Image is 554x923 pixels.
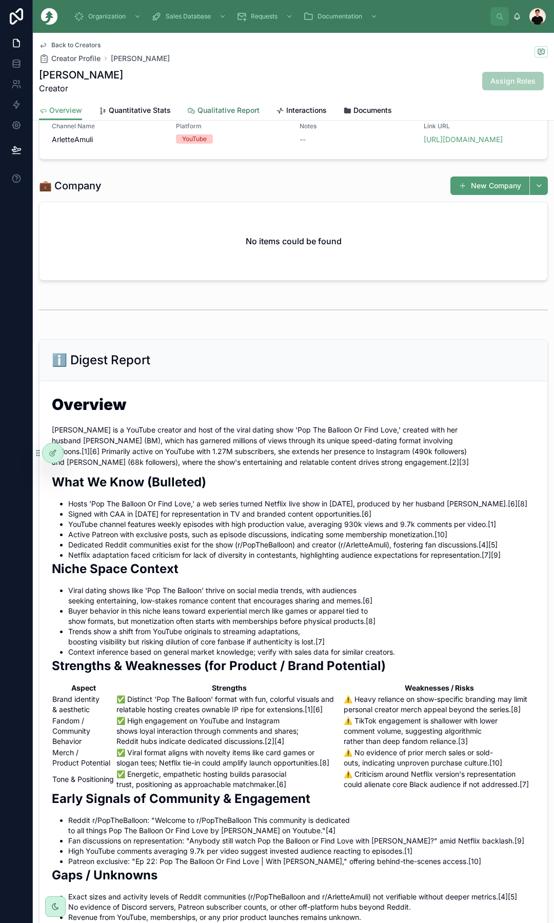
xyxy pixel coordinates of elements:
[51,41,101,49] span: Back to Creators
[52,769,116,790] td: Tone & Positioning
[52,867,535,883] h2: Gaps / Unknowns
[68,550,535,560] li: Netflix adaptation faced criticism for lack of diversity in contestants, highlighting audience ex...
[68,606,535,626] li: Buyer behavior in this niche leans toward experiential merch like games or apparel tied to show f...
[52,790,535,807] h2: Early Signals of Community & Engagement
[39,41,101,49] a: Back to Creators
[51,53,101,64] span: Creator Profile
[187,101,260,122] a: Qualitative Report
[68,499,535,509] li: Hosts 'Pop The Balloon Or Find Love,' a web series turned Netflix live show in [DATE], produced b...
[68,902,535,912] li: No evidence of Discord servers, Patreon subscriber counts, or other off-platform hubs beyond Reddit.
[116,682,344,694] th: Strengths
[424,135,503,144] a: [URL][DOMAIN_NAME]
[98,101,171,122] a: Quantitative Stats
[39,101,82,121] a: Overview
[300,122,411,130] span: Notes
[39,179,102,193] h1: 💼 Company
[424,122,536,130] span: Link URL
[52,352,150,368] h2: ℹ️ Digest Report
[353,105,392,115] span: Documents
[343,747,535,769] td: ⚠️ No evidence of prior merch sales or sold-outs, indicating unproven purchase culture.[10]
[39,53,101,64] a: Creator Profile
[52,122,164,130] span: Channel Name
[343,694,535,715] td: ⚠️ Heavy reliance on show-specific branding may limit personal creator merch appeal beyond the se...
[116,747,344,769] td: ✅ Viral format aligns with novelty items like card games or slogan tees; Netflix tie-in could amp...
[116,694,344,715] td: ✅ Distinct 'Pop The Balloon' format with fun, colorful visuals and relatable hosting creates owna...
[68,647,535,657] li: Context inference based on general market knowledge; verify with sales data for similar creators.
[88,12,126,21] span: Organization
[148,7,231,26] a: Sales Database
[233,7,298,26] a: Requests
[343,682,535,694] th: Weaknesses / Risks
[68,815,535,836] li: Reddit r/PopTheBalloon: "Welcome to r/PopTheBalloon This community is dedicated to all things Pop...
[39,82,123,94] span: Creator
[68,509,535,519] li: Signed with CAA in [DATE] for representation in TV and branded content opportunities.[6]
[52,747,116,769] td: Merch / Product Potential
[68,529,535,540] li: Active Patreon with exclusive posts, such as episode discussions, indicating some membership mone...
[52,474,535,490] h2: What We Know (Bulleted)
[52,560,535,577] h2: Niche Space Context
[300,134,306,145] span: --
[111,53,170,64] a: [PERSON_NAME]
[68,585,535,606] li: Viral dating shows like 'Pop The Balloon' thrive on social media trends, with audiences seeking e...
[286,105,327,115] span: Interactions
[66,5,490,28] div: scrollable content
[318,12,362,21] span: Documentation
[52,682,116,694] th: Aspect
[116,715,344,747] td: ✅ High engagement on YouTube and Instagram shows loyal interaction through comments and shares; R...
[52,397,535,412] h1: Overview
[109,105,171,115] span: Quantitative Stats
[41,8,57,25] img: App logo
[68,846,535,856] li: High YouTube comments averaging 9.7k per video suggest invested audience reacting to episodes.[1]
[197,105,260,115] span: Qualitative Report
[49,105,82,115] span: Overview
[343,715,535,747] td: ⚠️ TikTok engagement is shallower with lower comment volume, suggesting algorithmic rather than d...
[68,626,535,647] li: Trends show a shift from YouTube originals to streaming adaptations, boosting visibility but risk...
[182,134,207,144] div: YouTube
[116,769,344,790] td: ✅ Energetic, empathetic hosting builds parasocial trust, positioning as approachable matchmaker.[6]
[39,68,123,82] h1: [PERSON_NAME]
[52,657,535,674] h2: Strengths & Weaknesses (for Product / Brand Potential)
[68,892,535,902] li: Exact sizes and activity levels of Reddit communities (r/PopTheBalloon and r/ArletteAmuli) not ve...
[68,836,535,846] li: Fan discussions on representation: "Anybody still watch Pop the Balloon or Find Love with [PERSON...
[52,134,164,145] span: ArletteAmuli
[450,176,529,195] button: New Company
[71,7,146,26] a: Organization
[343,769,535,790] td: ⚠️ Criticism around Netflix version's representation could alienate core Black audience if not ad...
[176,122,288,130] span: Platform
[52,694,116,715] td: Brand identity & aesthetic
[68,540,535,550] li: Dedicated Reddit communities exist for the show (r/PopTheBalloon) and creator (r/ArletteAmuli), f...
[68,912,535,922] li: Revenue from YouTube, memberships, or any prior product launches remains unknown.
[166,12,211,21] span: Sales Database
[343,101,392,122] a: Documents
[68,519,535,529] li: YouTube channel features weekly episodes with high production value, averaging 930k views and 9.7...
[246,235,342,247] h2: No items could be found
[300,7,383,26] a: Documentation
[68,856,535,867] li: Patreon exclusive: "Ep 22: Pop The Balloon Or Find Love | With [PERSON_NAME]," offering behind-th...
[251,12,278,21] span: Requests
[52,715,116,747] td: Fandom / Community Behavior
[52,424,535,467] p: [PERSON_NAME] is a YouTube creator and host of the viral dating show 'Pop The Balloon Or Find Lov...
[276,101,327,122] a: Interactions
